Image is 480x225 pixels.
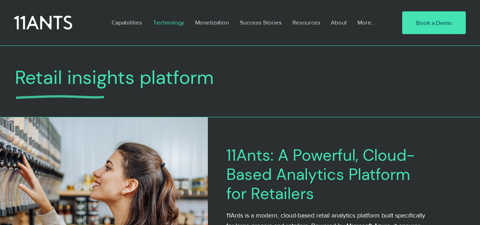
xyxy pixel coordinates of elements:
[226,145,415,204] span: 11Ants: A Powerful, Cloud-Based Analytics Platform for Retailers
[402,11,466,34] a: Book a Demo
[148,14,190,31] a: Technology
[190,14,234,31] a: Monetization
[289,14,324,31] p: Resources
[15,65,214,90] span: Retail insights platform
[416,18,452,27] span: Book a Demo
[236,14,285,31] p: Success Stories
[106,14,381,31] nav: Site
[327,14,350,31] p: About
[108,14,146,31] p: Capabilities
[234,14,287,31] a: Success Stories
[106,14,148,31] a: Capabilities
[325,14,352,31] a: About
[354,14,379,31] p: More...
[287,14,325,31] a: Resources
[192,14,232,31] p: Monetization
[150,14,188,31] p: Technology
